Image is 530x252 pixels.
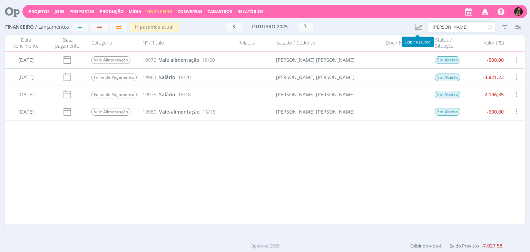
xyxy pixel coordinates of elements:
[143,40,164,46] span: Nº / Título
[435,74,461,81] span: Em Aberto
[276,108,355,115] div: [PERSON_NAME] [PERSON_NAME]
[402,37,434,47] div: Exibir Resumo
[159,57,199,63] span: Vale alimentação
[159,56,199,64] a: Vale alimentação
[88,37,140,49] div: Categoria
[276,91,355,98] div: [PERSON_NAME] [PERSON_NAME]
[5,86,47,103] div: [DATE]
[150,23,174,30] u: mês atual
[5,69,47,86] div: [DATE]
[235,9,266,14] button: Relatórios
[159,74,175,80] span: Salário
[72,23,88,31] button: +
[143,56,156,64] span: 19970
[175,9,205,14] button: Conversas
[202,56,215,64] span: 18/20
[91,91,137,98] span: Folha de Pagamento
[143,108,156,115] span: 19980
[27,9,52,14] button: Projetos
[514,7,523,16] img: L
[35,24,69,30] span: / Lançamentos
[178,74,191,81] span: 18/20
[159,91,175,98] a: Salário
[276,56,355,64] div: [PERSON_NAME] [PERSON_NAME]
[203,108,215,115] span: 16/18
[5,24,34,30] span: Financeiro
[143,91,156,98] span: 19975
[5,103,47,120] div: [DATE]
[432,37,466,49] div: Status / Situação
[207,9,232,14] span: Cadastros
[450,243,479,249] span: Saldo Previsto
[482,242,502,249] b: -7.027,58
[359,37,432,49] div: Doc / NF
[143,74,156,81] span: 19963
[91,56,130,64] span: Vale Alimentação
[29,9,50,14] a: Projetos
[146,9,173,14] span: Financeiro
[129,9,141,14] a: Mídia
[144,9,175,14] button: Financeiro
[159,74,175,81] a: Salário
[466,103,508,120] div: -600,00
[91,74,137,81] span: Folha de Pagamento
[69,9,95,14] span: Propostas
[130,22,179,32] button: Ir paramês atual
[237,9,264,14] a: Relatórios
[235,37,273,49] div: Relac. à
[98,9,126,14] button: Produção
[466,51,508,68] div: -500,00
[205,9,234,14] button: Cadastros
[514,6,523,18] button: L
[47,37,88,49] div: Data pagamento
[466,37,508,49] div: Valor (R$)
[242,22,298,31] button: outubro 2025
[159,108,200,115] a: Vale-alimentação
[435,91,461,98] span: Em Aberto
[410,243,441,249] span: Exibindo 4 de 4
[5,120,524,138] div: - - -
[178,91,191,98] span: 16/18
[466,69,508,86] div: -3.821,23
[78,23,82,31] span: +
[252,23,288,30] span: outubro 2025
[177,9,203,14] a: Conversas
[91,108,130,116] span: Vale Alimentação
[435,56,461,64] span: Em Aberto
[55,9,65,14] a: Jobs
[52,9,67,14] button: Jobs
[273,37,359,49] div: Sacado / Cedente
[427,21,496,32] input: Busca
[100,9,124,14] a: Produção
[127,9,143,14] button: Mídia
[67,9,97,14] button: Propostas
[466,86,508,103] div: -2.106,35
[435,108,461,116] span: Em Aberto
[5,37,47,49] div: Data vencimento
[5,51,47,68] div: [DATE]
[276,74,355,81] div: [PERSON_NAME] [PERSON_NAME]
